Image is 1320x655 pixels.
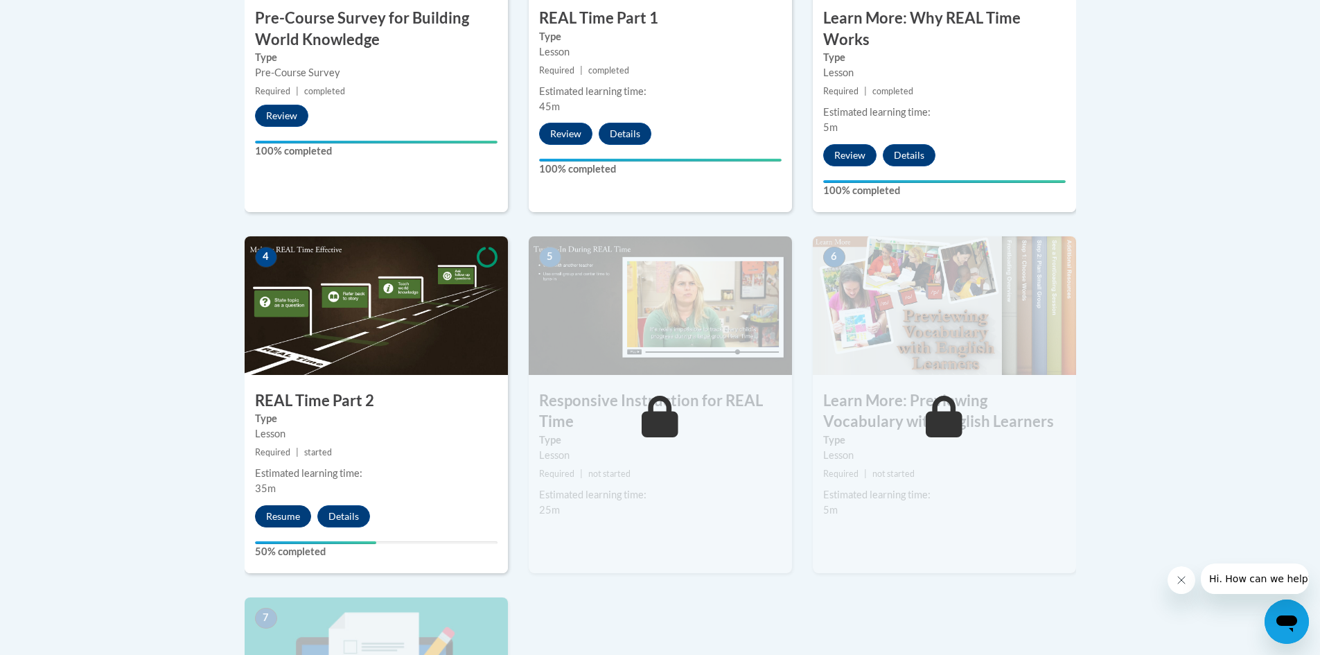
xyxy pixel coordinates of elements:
[872,469,915,479] span: not started
[539,448,782,463] div: Lesson
[255,466,498,481] div: Estimated learning time:
[529,8,792,29] h3: REAL Time Part 1
[255,247,277,268] span: 4
[539,123,592,145] button: Review
[599,123,651,145] button: Details
[255,541,376,544] div: Your progress
[864,86,867,96] span: |
[296,86,299,96] span: |
[255,143,498,159] label: 100% completed
[529,236,792,375] img: Course Image
[539,65,574,76] span: Required
[823,487,1066,503] div: Estimated learning time:
[539,161,782,177] label: 100% completed
[255,105,308,127] button: Review
[823,50,1066,65] label: Type
[255,86,290,96] span: Required
[296,447,299,457] span: |
[823,504,838,516] span: 5m
[823,121,838,133] span: 5m
[245,390,508,412] h3: REAL Time Part 2
[823,65,1066,80] div: Lesson
[539,29,782,44] label: Type
[823,469,859,479] span: Required
[539,487,782,503] div: Estimated learning time:
[255,426,498,442] div: Lesson
[8,10,112,21] span: Hi. How can we help?
[823,448,1066,463] div: Lesson
[539,44,782,60] div: Lesson
[580,65,583,76] span: |
[255,411,498,426] label: Type
[539,247,561,268] span: 5
[588,469,631,479] span: not started
[255,447,290,457] span: Required
[255,141,498,143] div: Your progress
[1168,566,1195,594] iframe: Close message
[529,390,792,433] h3: Responsive Instruction for REAL Time
[823,144,877,166] button: Review
[304,86,345,96] span: completed
[813,236,1076,375] img: Course Image
[539,504,560,516] span: 25m
[539,159,782,161] div: Your progress
[823,105,1066,120] div: Estimated learning time:
[580,469,583,479] span: |
[864,469,867,479] span: |
[813,390,1076,433] h3: Learn More: Previewing Vocabulary with English Learners
[539,469,574,479] span: Required
[255,505,311,527] button: Resume
[539,84,782,99] div: Estimated learning time:
[255,608,277,629] span: 7
[255,482,276,494] span: 35m
[1265,600,1309,644] iframe: Button to launch messaging window
[255,544,498,559] label: 50% completed
[304,447,332,457] span: started
[823,183,1066,198] label: 100% completed
[539,101,560,112] span: 45m
[883,144,935,166] button: Details
[823,86,859,96] span: Required
[823,180,1066,183] div: Your progress
[255,50,498,65] label: Type
[245,8,508,51] h3: Pre-Course Survey for Building World Knowledge
[245,236,508,375] img: Course Image
[872,86,913,96] span: completed
[255,65,498,80] div: Pre-Course Survey
[588,65,629,76] span: completed
[1201,564,1309,594] iframe: Message from company
[823,433,1066,448] label: Type
[823,247,845,268] span: 6
[317,505,370,527] button: Details
[539,433,782,448] label: Type
[813,8,1076,51] h3: Learn More: Why REAL Time Works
